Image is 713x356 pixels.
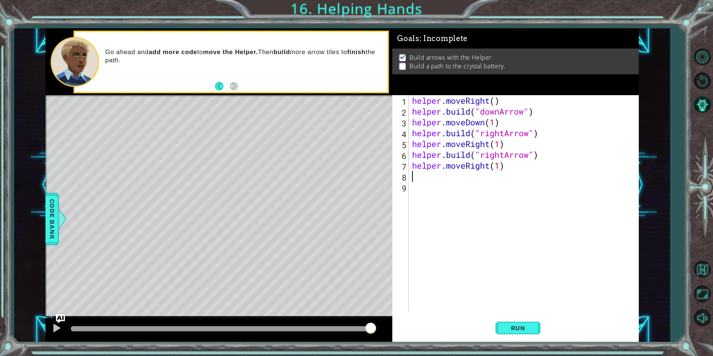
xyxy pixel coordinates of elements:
div: 4 [394,129,409,140]
div: 9 [394,183,409,194]
p: Build a path to the crystal battery. [409,62,505,70]
button: Ctrl + P: Play [49,321,64,337]
button: Back [215,82,230,90]
button: Back to Map [691,259,713,280]
p: Build arrows with the Helper. [409,53,493,62]
span: Run [503,324,533,332]
span: Goals [397,34,468,43]
button: Next [230,82,238,90]
span: Code Bank [46,196,58,242]
button: Maximize Browser [691,283,713,305]
div: 6 [394,150,409,161]
button: Mute [691,307,713,329]
button: Ask AI [56,314,65,323]
div: 5 [394,140,409,150]
img: Check mark for checkbox [399,53,406,59]
button: AI Hint [691,94,713,115]
strong: build [273,49,290,56]
a: Back to Map [691,257,713,282]
strong: move the Helper. [203,49,258,56]
button: Shift+Enter: Run current code. [496,316,540,340]
strong: add more code [149,49,197,56]
div: 8 [394,172,409,183]
div: 3 [394,118,409,129]
strong: finish [347,49,366,56]
div: 1 [394,96,409,107]
div: 2 [394,107,409,118]
p: Go ahead and to Then more arrow tiles to the path. [105,48,382,65]
span: : Incomplete [420,34,468,43]
button: Level Options [691,46,713,68]
button: Restart Level [691,70,713,91]
div: 7 [394,161,409,172]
